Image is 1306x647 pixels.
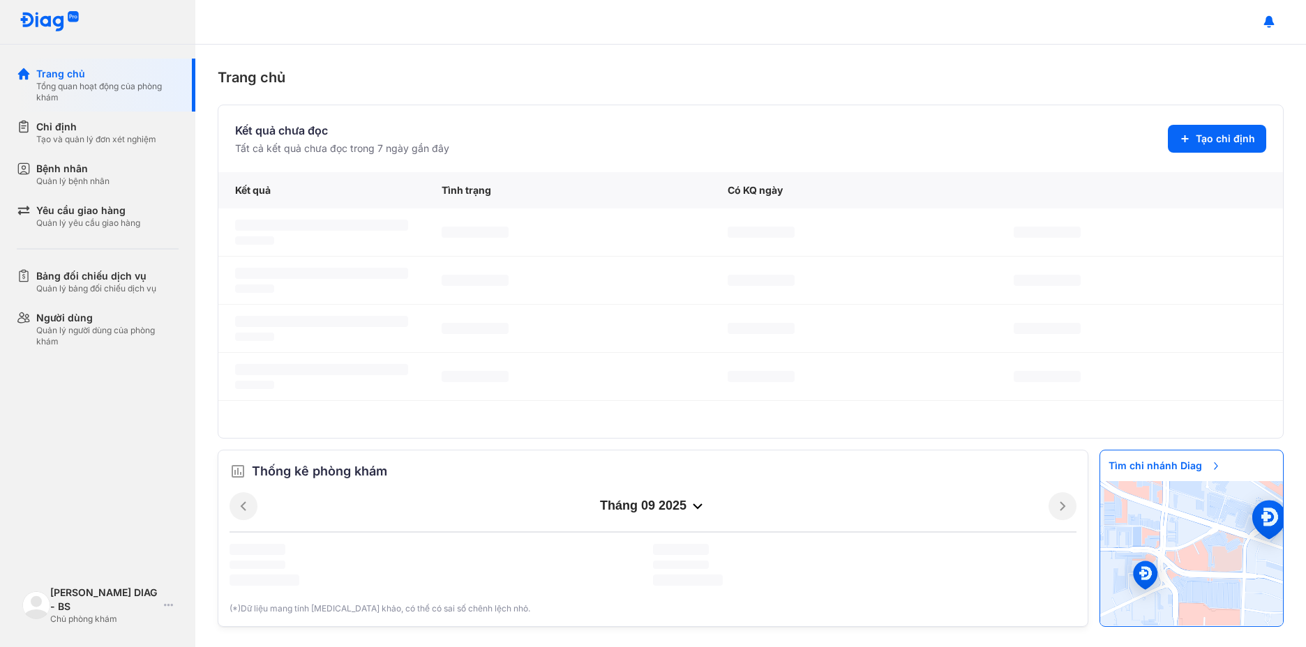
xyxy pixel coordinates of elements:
span: ‌ [235,333,274,341]
div: tháng 09 2025 [257,498,1049,515]
span: ‌ [235,284,274,293]
span: Tìm chi nhánh Diag [1100,450,1230,481]
div: Kết quả chưa đọc [235,122,449,139]
div: Quản lý bảng đối chiếu dịch vụ [36,283,156,294]
span: ‌ [235,316,408,327]
img: logo [20,11,80,33]
span: ‌ [653,561,709,569]
div: Tổng quan hoạt động của phòng khám [36,81,179,103]
span: ‌ [442,227,509,238]
div: Trang chủ [218,67,1284,88]
img: logo [22,591,50,619]
span: ‌ [442,371,509,382]
span: Tạo chỉ định [1196,132,1255,146]
div: Chủ phòng khám [50,614,158,625]
span: ‌ [1014,323,1081,334]
div: Trang chủ [36,67,179,81]
span: ‌ [728,227,795,238]
span: ‌ [235,220,408,231]
span: ‌ [1014,371,1081,382]
div: Yêu cầu giao hàng [36,204,140,218]
div: Chỉ định [36,120,156,134]
span: ‌ [728,323,795,334]
span: ‌ [728,371,795,382]
div: Tình trạng [425,172,711,208]
span: ‌ [653,544,709,555]
span: ‌ [235,268,408,279]
span: ‌ [230,574,299,586]
div: Quản lý bệnh nhân [36,176,110,187]
div: Kết quả [218,172,425,208]
span: Thống kê phòng khám [252,462,387,481]
span: ‌ [442,275,509,286]
div: Tất cả kết quả chưa đọc trong 7 ngày gần đây [235,142,449,155]
span: ‌ [235,236,274,245]
div: Có KQ ngày [711,172,997,208]
div: Tạo và quản lý đơn xét nghiệm [36,134,156,145]
span: ‌ [1014,275,1081,286]
div: [PERSON_NAME] DIAG - BS [50,586,158,614]
span: ‌ [235,364,408,375]
span: ‌ [442,323,509,334]
div: Bảng đối chiếu dịch vụ [36,269,156,283]
span: ‌ [1014,227,1081,238]
div: Quản lý người dùng của phòng khám [36,325,179,347]
span: ‌ [230,561,285,569]
img: order.5a6da16c.svg [230,463,246,480]
span: ‌ [653,574,723,586]
div: (*)Dữ liệu mang tính [MEDICAL_DATA] khảo, có thể có sai số chênh lệch nhỏ. [230,602,1076,615]
span: ‌ [230,544,285,555]
div: Người dùng [36,311,179,325]
span: ‌ [728,275,795,286]
div: Quản lý yêu cầu giao hàng [36,218,140,229]
button: Tạo chỉ định [1168,125,1266,153]
div: Bệnh nhân [36,162,110,176]
span: ‌ [235,381,274,389]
